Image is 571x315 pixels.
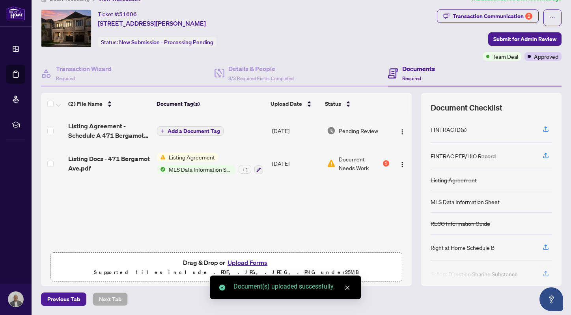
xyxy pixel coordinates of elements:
[56,268,397,277] p: Supported files include .PDF, .JPG, .JPEG, .PNG under 25 MB
[41,10,91,47] img: IMG-W12376571_1.jpg
[6,6,25,21] img: logo
[166,153,218,161] span: Listing Agreement
[539,287,563,311] button: Open asap
[228,75,294,81] span: 3/3 Required Fields Completed
[493,33,556,45] span: Submit for Admin Review
[431,197,500,206] div: MLS Data Information Sheet
[550,15,555,21] span: ellipsis
[56,75,75,81] span: Required
[339,155,381,172] span: Document Needs Work
[68,154,151,173] span: Listing Docs - 471 Bergamot Ave.pdf
[98,19,206,28] span: [STREET_ADDRESS][PERSON_NAME]
[402,75,421,81] span: Required
[47,293,80,306] span: Previous Tab
[534,52,558,61] span: Approved
[239,165,251,174] div: + 1
[157,126,224,136] button: Add a Document Tag
[98,37,216,47] div: Status:
[56,64,112,73] h4: Transaction Wizard
[269,115,324,146] td: [DATE]
[431,243,494,252] div: Right at Home Schedule B
[157,153,166,161] img: Status Icon
[228,64,294,73] h4: Details & People
[233,282,352,291] div: Document(s) uploaded successfully.
[119,11,137,18] span: 51606
[327,159,336,168] img: Document Status
[437,9,539,23] button: Transaction Communication2
[343,283,352,292] a: Close
[225,257,270,268] button: Upload Forms
[383,160,389,167] div: 1
[431,219,490,228] div: RECO Information Guide
[322,93,390,115] th: Status
[8,292,23,307] img: Profile Icon
[166,165,235,174] span: MLS Data Information Sheet
[431,102,502,113] span: Document Checklist
[68,121,151,140] span: Listing Agreement - Schedule A 471 Bergamot Ave.pdf
[399,129,405,135] img: Logo
[183,257,270,268] span: Drag & Drop or
[219,285,225,291] span: check-circle
[267,93,322,115] th: Upload Date
[157,153,263,174] button: Status IconListing AgreementStatus IconMLS Data Information Sheet+1
[399,161,405,168] img: Logo
[402,64,435,73] h4: Documents
[168,128,220,134] span: Add a Document Tag
[345,285,350,291] span: close
[93,292,128,306] button: Next Tab
[431,152,496,160] div: FINTRAC PEP/HIO Record
[488,32,562,46] button: Submit for Admin Review
[493,52,518,61] span: Team Deal
[271,99,302,108] span: Upload Date
[157,165,166,174] img: Status Icon
[325,99,341,108] span: Status
[160,129,164,133] span: plus
[98,9,137,19] div: Ticket #:
[396,157,409,170] button: Logo
[41,292,86,306] button: Previous Tab
[119,39,213,46] span: New Submission - Processing Pending
[525,13,532,20] div: 2
[51,253,402,282] span: Drag & Drop orUpload FormsSupported files include .PDF, .JPG, .JPEG, .PNG under25MB
[339,126,378,135] span: Pending Review
[327,126,336,135] img: Document Status
[431,176,477,184] div: Listing Agreement
[153,93,267,115] th: Document Tag(s)
[68,99,103,108] span: (2) File Name
[453,10,532,22] div: Transaction Communication
[65,93,153,115] th: (2) File Name
[396,124,409,137] button: Logo
[431,125,467,134] div: FINTRAC ID(s)
[269,146,324,180] td: [DATE]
